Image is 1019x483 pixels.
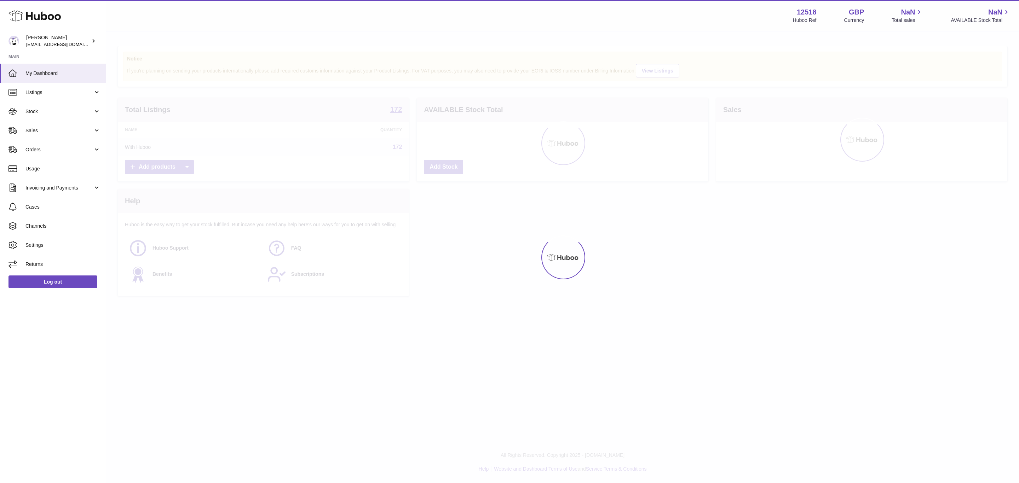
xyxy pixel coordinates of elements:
span: NaN [901,7,915,17]
span: Total sales [892,17,923,24]
span: Settings [25,242,100,249]
div: Huboo Ref [793,17,817,24]
a: Log out [8,275,97,288]
span: Channels [25,223,100,229]
span: Sales [25,127,93,134]
img: internalAdmin-12518@internal.huboo.com [8,36,19,46]
strong: GBP [849,7,864,17]
span: NaN [988,7,1002,17]
span: Stock [25,108,93,115]
div: Currency [844,17,864,24]
span: Orders [25,146,93,153]
span: Invoicing and Payments [25,185,93,191]
a: NaN Total sales [892,7,923,24]
span: AVAILABLE Stock Total [951,17,1011,24]
strong: 12518 [797,7,817,17]
span: Listings [25,89,93,96]
a: NaN AVAILABLE Stock Total [951,7,1011,24]
div: [PERSON_NAME] [26,34,90,48]
span: Usage [25,165,100,172]
span: [EMAIL_ADDRESS][DOMAIN_NAME] [26,41,104,47]
span: Cases [25,204,100,210]
span: My Dashboard [25,70,100,77]
span: Returns [25,261,100,268]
